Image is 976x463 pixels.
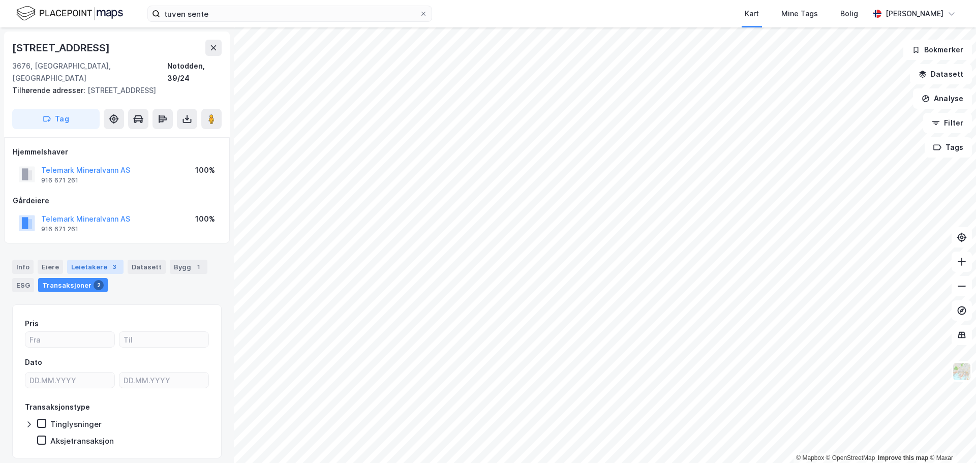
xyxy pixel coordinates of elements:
div: Tinglysninger [50,419,102,429]
div: 916 671 261 [41,176,78,184]
div: Info [12,260,34,274]
input: Til [119,332,208,347]
input: Fra [25,332,114,347]
button: Bokmerker [903,40,972,60]
a: OpenStreetMap [826,454,875,461]
div: Gårdeiere [13,195,221,207]
div: Eiere [38,260,63,274]
button: Analyse [913,88,972,109]
button: Filter [923,113,972,133]
div: Aksjetransaksjon [50,436,114,446]
div: Bolig [840,8,858,20]
div: Transaksjonstype [25,401,90,413]
div: [STREET_ADDRESS] [12,84,213,97]
div: 3 [109,262,119,272]
div: [STREET_ADDRESS] [12,40,112,56]
div: Notodden, 39/24 [167,60,222,84]
img: logo.f888ab2527a4732fd821a326f86c7f29.svg [16,5,123,22]
div: Bygg [170,260,207,274]
button: Datasett [910,64,972,84]
button: Tags [925,137,972,158]
div: 1 [193,262,203,272]
a: Improve this map [878,454,928,461]
div: Hjemmelshaver [13,146,221,158]
input: DD.MM.YYYY [25,373,114,388]
div: 2 [94,280,104,290]
div: ESG [12,278,34,292]
div: [PERSON_NAME] [886,8,943,20]
iframe: Chat Widget [925,414,976,463]
span: Tilhørende adresser: [12,86,87,95]
div: 916 671 261 [41,225,78,233]
div: 100% [195,164,215,176]
div: Leietakere [67,260,124,274]
input: Søk på adresse, matrikkel, gårdeiere, leietakere eller personer [160,6,419,21]
a: Mapbox [796,454,824,461]
div: Mine Tags [781,8,818,20]
div: 3676, [GEOGRAPHIC_DATA], [GEOGRAPHIC_DATA] [12,60,167,84]
div: Dato [25,356,42,368]
img: Z [952,362,971,381]
div: 100% [195,213,215,225]
div: Pris [25,318,39,330]
div: Transaksjoner [38,278,108,292]
button: Tag [12,109,100,129]
div: Kart [745,8,759,20]
input: DD.MM.YYYY [119,373,208,388]
div: Datasett [128,260,166,274]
